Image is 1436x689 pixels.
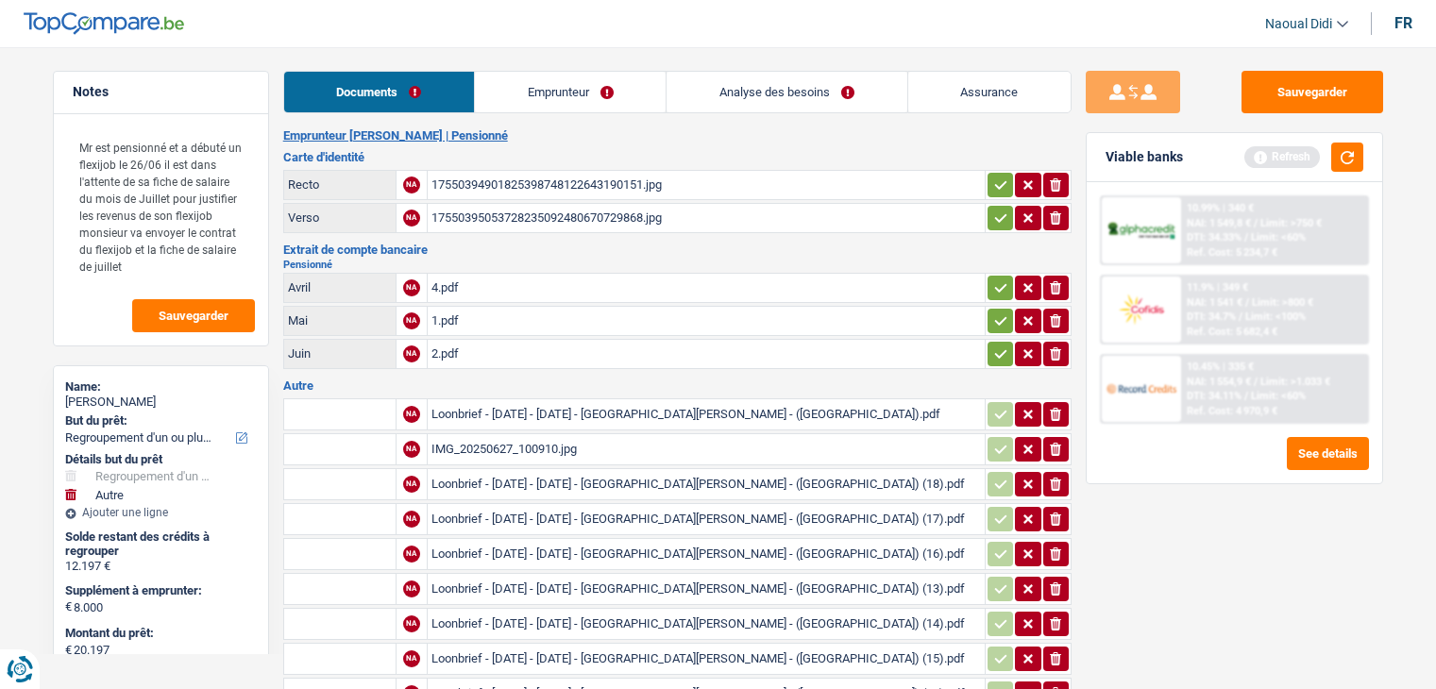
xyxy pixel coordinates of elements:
[1107,371,1176,406] img: Record Credits
[1260,376,1330,388] span: Limit: >1.033 €
[65,413,253,429] label: But du prêt:
[431,575,981,603] div: Loonbrief - [DATE] - [DATE] - [GEOGRAPHIC_DATA][PERSON_NAME] - ([GEOGRAPHIC_DATA]) (13).pdf
[431,435,981,463] div: IMG_20250627_100910.jpg
[1239,311,1242,323] span: /
[1244,231,1248,244] span: /
[431,400,981,429] div: Loonbrief - [DATE] - [DATE] - [GEOGRAPHIC_DATA][PERSON_NAME] - ([GEOGRAPHIC_DATA]).pdf
[288,280,392,294] div: Avril
[667,72,906,112] a: Analyse des besoins
[65,643,72,658] span: €
[24,12,184,35] img: TopCompare Logo
[1245,311,1306,323] span: Limit: <100%
[403,650,420,667] div: NA
[1187,217,1251,229] span: NAI: 1 549,8 €
[403,312,420,329] div: NA
[1394,14,1412,32] div: fr
[1287,437,1369,470] button: See details
[1187,246,1277,259] div: Ref. Cost: 5 234,7 €
[283,151,1072,163] h3: Carte d'identité
[283,244,1072,256] h3: Extrait de compte bancaire
[65,452,257,467] div: Détails but du prêt
[1251,231,1306,244] span: Limit: <60%
[431,645,981,673] div: Loonbrief - [DATE] - [DATE] - [GEOGRAPHIC_DATA][PERSON_NAME] - ([GEOGRAPHIC_DATA]) (15).pdf
[431,470,981,498] div: Loonbrief - [DATE] - [DATE] - [GEOGRAPHIC_DATA][PERSON_NAME] - ([GEOGRAPHIC_DATA]) (18).pdf
[65,599,72,614] span: €
[65,583,253,598] label: Supplément à emprunter:
[1250,8,1348,40] a: Naoual Didi
[288,177,392,192] div: Recto
[1187,390,1242,402] span: DTI: 34.11%
[403,546,420,563] div: NA
[288,210,392,225] div: Verso
[403,176,420,193] div: NA
[403,279,420,296] div: NA
[288,346,392,361] div: Juin
[1187,311,1236,323] span: DTI: 34.7%
[1187,281,1248,294] div: 11.9% | 349 €
[431,610,981,638] div: Loonbrief - [DATE] - [DATE] - [GEOGRAPHIC_DATA][PERSON_NAME] - ([GEOGRAPHIC_DATA]) (14).pdf
[403,345,420,362] div: NA
[431,274,981,302] div: 4.pdf
[1242,71,1383,113] button: Sauvegarder
[431,340,981,368] div: 2.pdf
[1187,231,1242,244] span: DTI: 34.33%
[283,260,1072,270] h2: Pensionné
[65,395,257,410] div: [PERSON_NAME]
[1251,390,1306,402] span: Limit: <60%
[403,441,420,458] div: NA
[73,84,249,100] h5: Notes
[403,406,420,423] div: NA
[403,615,420,632] div: NA
[288,313,392,328] div: Mai
[65,529,257,559] div: Solde restant des crédits à regrouper
[1254,376,1258,388] span: /
[65,379,257,395] div: Name:
[1244,390,1248,402] span: /
[1187,202,1254,214] div: 10.99% | 340 €
[1260,217,1322,229] span: Limit: >750 €
[1106,149,1183,165] div: Viable banks
[431,307,981,335] div: 1.pdf
[1187,376,1251,388] span: NAI: 1 554,9 €
[1187,296,1242,309] span: NAI: 1 541 €
[431,540,981,568] div: Loonbrief - [DATE] - [DATE] - [GEOGRAPHIC_DATA][PERSON_NAME] - ([GEOGRAPHIC_DATA]) (16).pdf
[284,72,474,112] a: Documents
[132,299,255,332] button: Sauvegarder
[1252,296,1313,309] span: Limit: >800 €
[1245,296,1249,309] span: /
[403,511,420,528] div: NA
[283,128,1072,143] h2: Emprunteur [PERSON_NAME] | Pensionné
[403,210,420,227] div: NA
[65,506,257,519] div: Ajouter une ligne
[431,204,981,232] div: 17550395053728235092480670729868.jpg
[65,626,253,641] label: Montant du prêt:
[1107,220,1176,242] img: AlphaCredit
[1187,326,1277,338] div: Ref. Cost: 5 682,4 €
[403,580,420,597] div: NA
[475,72,666,112] a: Emprunteur
[1187,361,1254,373] div: 10.45% | 335 €
[1265,16,1332,32] span: Naoual Didi
[1187,405,1277,417] div: Ref. Cost: 4 970,9 €
[908,72,1071,112] a: Assurance
[1107,292,1176,327] img: Cofidis
[431,171,981,199] div: 17550394901825398748122643190151.jpg
[403,476,420,493] div: NA
[283,379,1072,392] h3: Autre
[1244,146,1320,167] div: Refresh
[65,559,257,574] div: 12.197 €
[1254,217,1258,229] span: /
[159,310,228,322] span: Sauvegarder
[431,505,981,533] div: Loonbrief - [DATE] - [DATE] - [GEOGRAPHIC_DATA][PERSON_NAME] - ([GEOGRAPHIC_DATA]) (17).pdf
